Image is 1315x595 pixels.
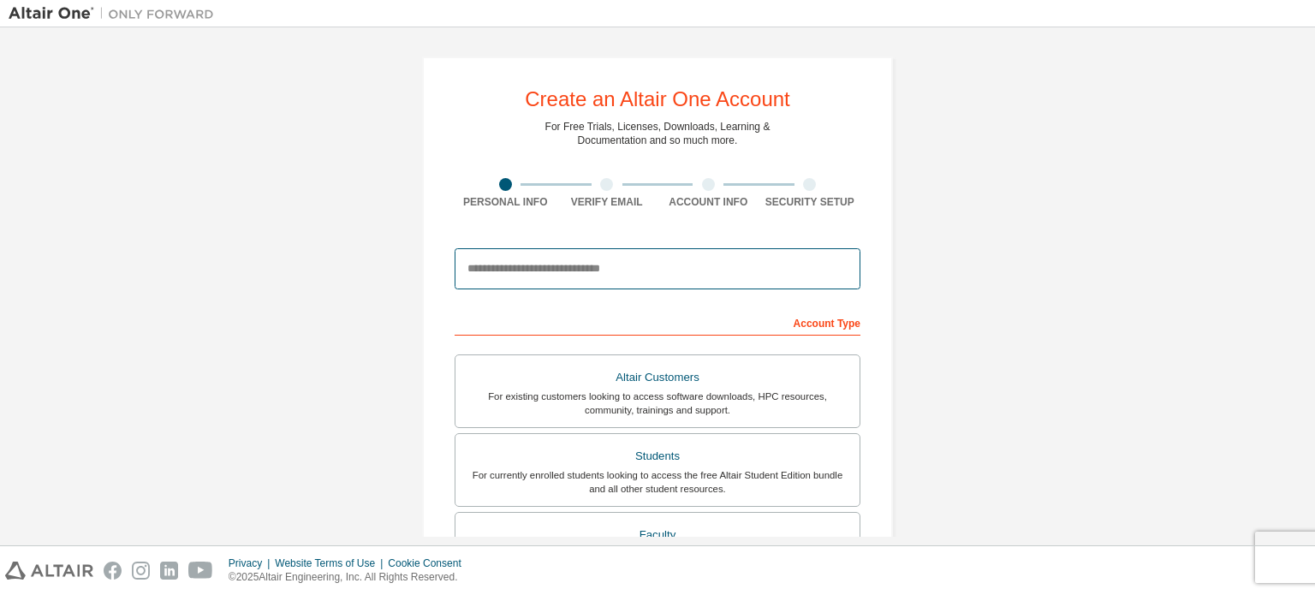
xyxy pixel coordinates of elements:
div: Privacy [229,556,275,570]
img: linkedin.svg [160,562,178,580]
div: Security Setup [759,195,861,209]
img: Altair One [9,5,223,22]
div: Faculty [466,523,849,547]
div: Verify Email [556,195,658,209]
p: © 2025 Altair Engineering, Inc. All Rights Reserved. [229,570,472,585]
div: Altair Customers [466,366,849,390]
div: Account Info [657,195,759,209]
div: Students [466,444,849,468]
div: Account Type [455,308,860,336]
div: Create an Altair One Account [525,89,790,110]
img: youtube.svg [188,562,213,580]
div: For currently enrolled students looking to access the free Altair Student Edition bundle and all ... [466,468,849,496]
img: facebook.svg [104,562,122,580]
img: instagram.svg [132,562,150,580]
div: For existing customers looking to access software downloads, HPC resources, community, trainings ... [466,390,849,417]
div: Personal Info [455,195,556,209]
div: Website Terms of Use [275,556,388,570]
div: Cookie Consent [388,556,471,570]
img: altair_logo.svg [5,562,93,580]
div: For Free Trials, Licenses, Downloads, Learning & Documentation and so much more. [545,120,771,147]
